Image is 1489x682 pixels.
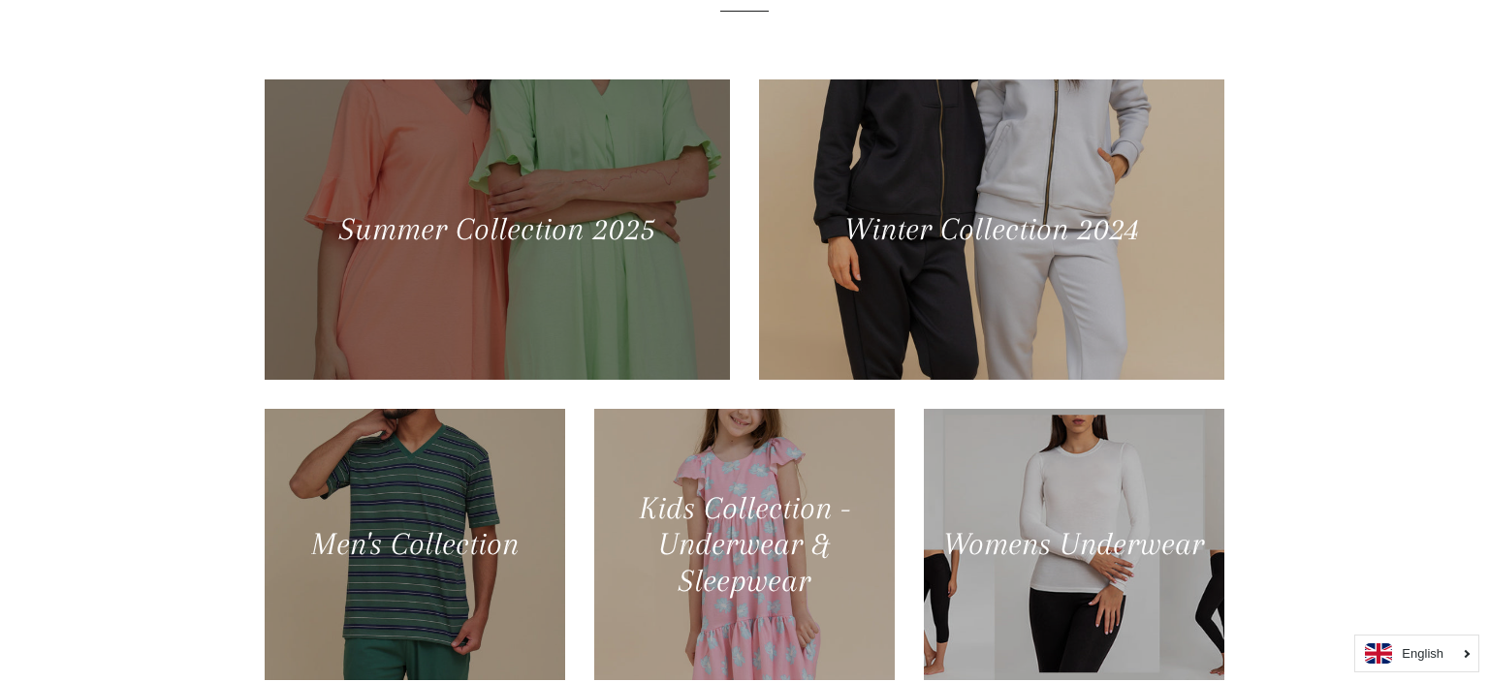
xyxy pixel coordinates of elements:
a: Winter Collection 2024 [759,79,1224,380]
a: Kids Collection - Underwear & Sleepwear [594,409,895,680]
a: Womens Underwear [924,409,1224,680]
a: Summer Collection 2025 [265,79,730,380]
a: English [1365,643,1469,664]
i: English [1402,647,1443,660]
a: Men's Collection [265,409,565,680]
